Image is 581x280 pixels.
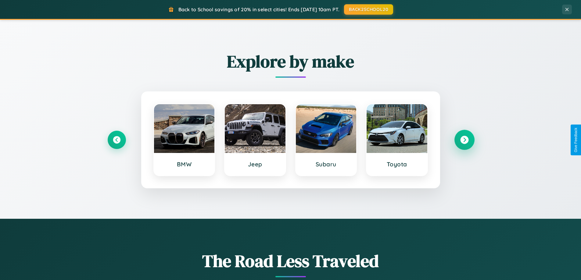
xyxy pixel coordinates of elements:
[108,50,474,73] h2: Explore by make
[231,161,279,168] h3: Jeep
[574,128,578,152] div: Give Feedback
[178,6,339,12] span: Back to School savings of 20% in select cities! Ends [DATE] 10am PT.
[108,249,474,273] h1: The Road Less Traveled
[302,161,350,168] h3: Subaru
[344,4,393,15] button: BACK2SCHOOL20
[373,161,421,168] h3: Toyota
[160,161,209,168] h3: BMW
